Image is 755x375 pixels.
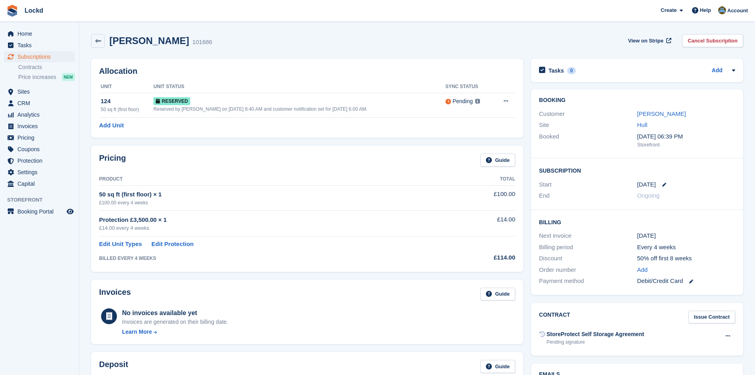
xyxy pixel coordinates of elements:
[151,240,194,249] a: Edit Protection
[539,218,735,226] h2: Billing
[549,67,564,74] h2: Tasks
[101,97,153,106] div: 124
[4,86,75,97] a: menu
[4,167,75,178] a: menu
[438,253,515,262] div: £114.00
[17,86,65,97] span: Sites
[539,121,637,130] div: Site
[539,110,637,119] div: Customer
[65,207,75,216] a: Preview store
[637,254,735,263] div: 50% off first 8 weeks
[453,97,473,106] div: Pending
[6,5,18,17] img: stora-icon-8386f47178a22dfd0bd8f6a31ec36ba5ce8667c1dd55bd0f319d3a0aa187defe.svg
[700,6,711,14] span: Help
[712,66,723,75] a: Add
[153,81,445,93] th: Unit Status
[18,73,56,81] span: Price increases
[547,330,644,338] div: StoreProtect Self Storage Agreement
[17,206,65,217] span: Booking Portal
[7,196,79,204] span: Storefront
[637,231,735,240] div: [DATE]
[17,28,65,39] span: Home
[99,360,128,373] h2: Deposit
[122,328,152,336] div: Learn More
[62,73,75,81] div: NEW
[4,28,75,39] a: menu
[637,277,735,286] div: Debit/Credit Card
[99,81,153,93] th: Unit
[17,121,65,132] span: Invoices
[539,97,735,104] h2: Booking
[539,254,637,263] div: Discount
[480,360,515,373] a: Guide
[637,121,648,128] a: Hull
[539,311,570,324] h2: Contract
[625,34,673,47] a: View on Stripe
[438,185,515,210] td: £100.00
[17,155,65,166] span: Protection
[4,121,75,132] a: menu
[539,231,637,240] div: Next invoice
[99,154,126,167] h2: Pricing
[539,243,637,252] div: Billing period
[637,265,648,275] a: Add
[4,178,75,189] a: menu
[637,132,735,141] div: [DATE] 06:39 PM
[628,37,663,45] span: View on Stripe
[99,173,438,186] th: Product
[4,144,75,155] a: menu
[539,132,637,149] div: Booked
[637,141,735,149] div: Storefront
[445,81,493,93] th: Sync Status
[17,178,65,189] span: Capital
[17,132,65,143] span: Pricing
[718,6,726,14] img: Paul Budding
[122,308,228,318] div: No invoices available yet
[99,215,438,225] div: Protection £3,500.00 × 1
[637,110,686,117] a: [PERSON_NAME]
[682,34,743,47] a: Cancel Subscription
[99,240,142,249] a: Edit Unit Types
[4,40,75,51] a: menu
[539,265,637,275] div: Order number
[4,51,75,62] a: menu
[475,99,480,104] img: icon-info-grey-7440780725fd019a000dd9b08b2336e03edf1995a4989e88bcd33f0948082b44.svg
[637,180,656,189] time: 2025-08-18 00:00:00 UTC
[109,35,189,46] h2: [PERSON_NAME]
[480,154,515,167] a: Guide
[101,106,153,113] div: 50 sq ft (first floor)
[4,98,75,109] a: menu
[99,288,131,301] h2: Invoices
[192,38,212,47] div: 101686
[17,51,65,62] span: Subscriptions
[99,67,515,76] h2: Allocation
[547,338,644,346] div: Pending signature
[727,7,748,15] span: Account
[18,63,75,71] a: Contracts
[4,109,75,120] a: menu
[17,40,65,51] span: Tasks
[567,67,576,74] div: 0
[539,166,735,174] h2: Subscription
[153,106,445,113] div: Reserved by [PERSON_NAME] on [DATE] 8:40 AM and customer notification set for [DATE] 6:00 AM.
[17,144,65,155] span: Coupons
[17,98,65,109] span: CRM
[17,167,65,178] span: Settings
[688,311,735,324] a: Issue Contract
[637,243,735,252] div: Every 4 weeks
[99,224,438,232] div: £14.00 every 4 weeks
[99,255,438,262] div: BILLED EVERY 4 WEEKS
[153,97,190,105] span: Reserved
[438,173,515,186] th: Total
[438,211,515,237] td: £14.00
[539,180,637,189] div: Start
[17,109,65,120] span: Analytics
[122,318,228,326] div: Invoices are generated on their billing date.
[122,328,228,336] a: Learn More
[4,132,75,143] a: menu
[539,277,637,286] div: Payment method
[99,121,124,130] a: Add Unit
[21,4,46,17] a: Lockd
[661,6,677,14] span: Create
[99,199,438,206] div: £100.00 every 4 weeks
